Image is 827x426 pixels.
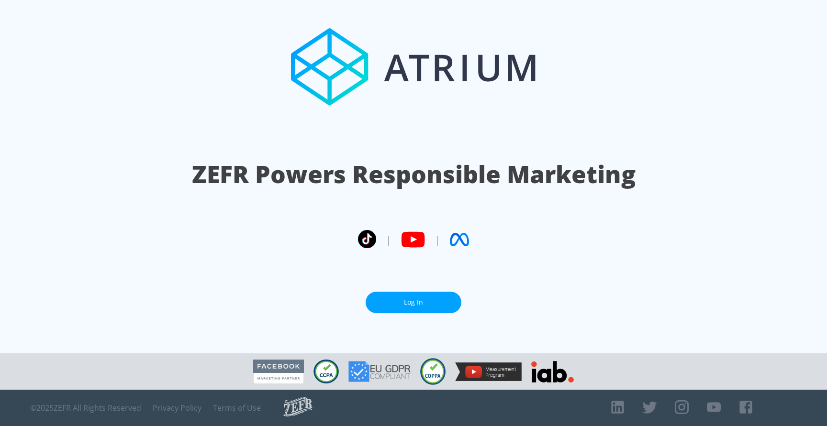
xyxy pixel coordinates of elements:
img: IAB [531,361,574,382]
img: GDPR Compliant [348,361,411,382]
span: | [386,232,391,247]
img: COPPA Compliant [420,358,446,385]
img: Facebook Marketing Partner [253,360,304,384]
a: Log In [366,292,461,313]
img: YouTube Measurement Program [455,362,522,381]
a: Privacy Policy [153,403,201,413]
a: Terms of Use [213,403,261,413]
h1: ZEFR Powers Responsible Marketing [192,158,636,191]
span: | [435,232,440,247]
img: CCPA Compliant [313,360,339,383]
span: © 2025 ZEFR All Rights Reserved [30,403,141,413]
